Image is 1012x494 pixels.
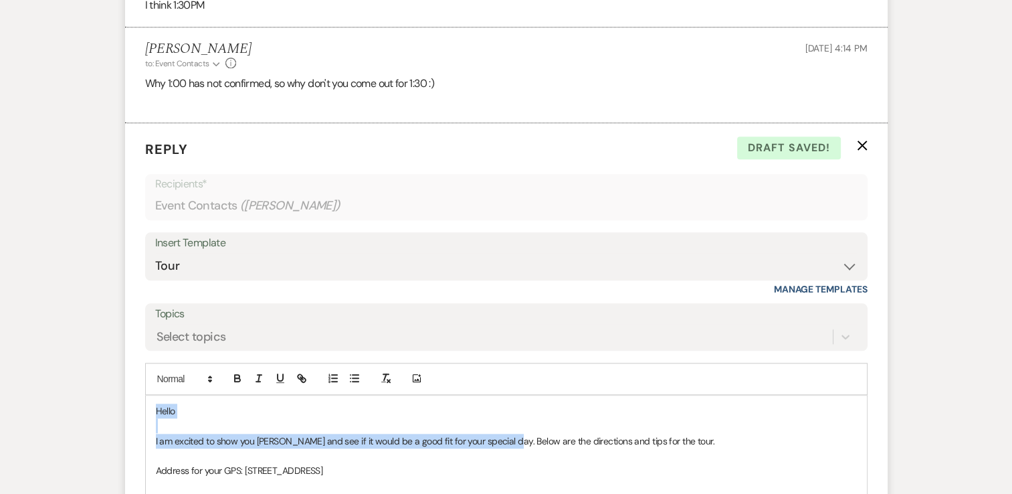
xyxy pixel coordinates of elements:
label: Topics [155,305,857,324]
div: Event Contacts [155,193,857,219]
span: to: Event Contacts [145,58,209,69]
p: Address for your GPS: [STREET_ADDRESS] [156,463,857,478]
div: Insert Template [155,234,857,253]
span: Draft saved! [737,137,841,159]
p: Why 1:00 has not confirmed, so why don't you come out for 1:30 :) [145,75,868,92]
a: Manage Templates [774,283,868,295]
p: Recipients* [155,175,857,193]
div: Select topics [157,327,226,345]
button: to: Event Contacts [145,58,222,70]
h5: [PERSON_NAME] [145,41,251,58]
span: ( [PERSON_NAME] ) [240,197,340,215]
span: [DATE] 4:14 PM [805,42,867,54]
p: Hello [156,404,857,418]
span: Reply [145,141,188,158]
p: I am excited to show you [PERSON_NAME] and see if it would be a good fit for your special day. Be... [156,434,857,448]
